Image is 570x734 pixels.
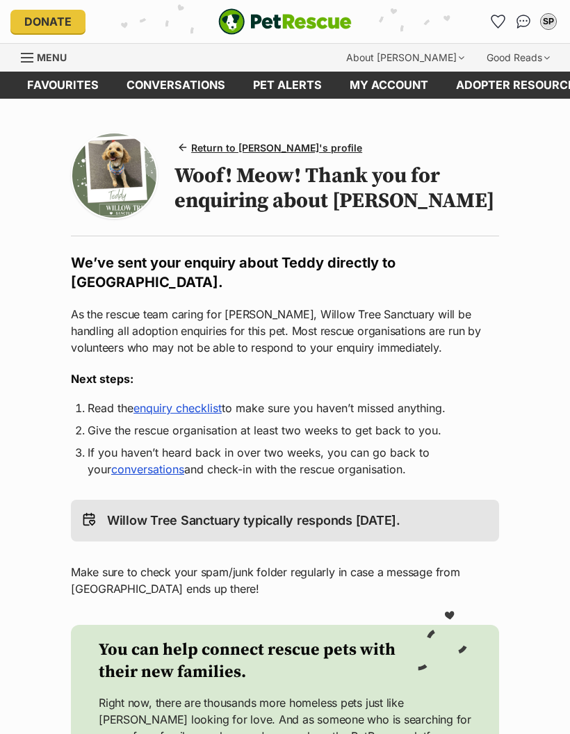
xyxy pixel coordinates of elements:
a: enquiry checklist [133,401,222,415]
button: My account [537,10,560,33]
span: Menu [37,51,67,63]
a: Conversations [512,10,535,33]
img: logo-e224e6f780fb5917bec1dbf3a21bbac754714ae5b6737aabdf751b685950b380.svg [218,8,352,35]
ul: Account quick links [487,10,560,33]
a: PetRescue [218,8,352,35]
p: As the rescue team caring for [PERSON_NAME], Willow Tree Sanctuary will be handling all adoption ... [71,306,499,356]
h2: We’ve sent your enquiry about Teddy directly to [GEOGRAPHIC_DATA]. [71,253,499,292]
a: Favourites [487,10,510,33]
img: Photo of Teddy [72,133,156,218]
p: Make sure to check your spam/junk folder regularly in case a message from [GEOGRAPHIC_DATA] ends ... [71,564,499,597]
a: conversations [111,462,184,476]
img: chat-41dd97257d64d25036548639549fe6c8038ab92f7586957e7f3b1b290dea8141.svg [516,15,531,28]
div: SP [541,15,555,28]
li: Give the rescue organisation at least two weeks to get back to you. [88,422,482,439]
li: Read the to make sure you haven’t missed anything. [88,400,482,416]
li: If you haven’t heard back in over two weeks, you can go back to your and check-in with the rescue... [88,444,482,478]
h2: You can help connect rescue pets with their new families. [99,639,416,683]
h3: Next steps: [71,370,499,387]
span: Return to [PERSON_NAME]'s profile [191,140,362,155]
a: conversations [113,72,239,99]
a: Menu [21,44,76,69]
a: Favourites [13,72,113,99]
a: Donate [10,10,85,33]
a: Pet alerts [239,72,336,99]
a: Return to [PERSON_NAME]'s profile [174,138,368,158]
div: About [PERSON_NAME] [336,44,474,72]
p: Willow Tree Sanctuary typically responds [DATE]. [107,511,400,530]
a: My account [336,72,442,99]
div: Good Reads [477,44,560,72]
h1: Woof! Meow! Thank you for enquiring about [PERSON_NAME] [174,163,499,213]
